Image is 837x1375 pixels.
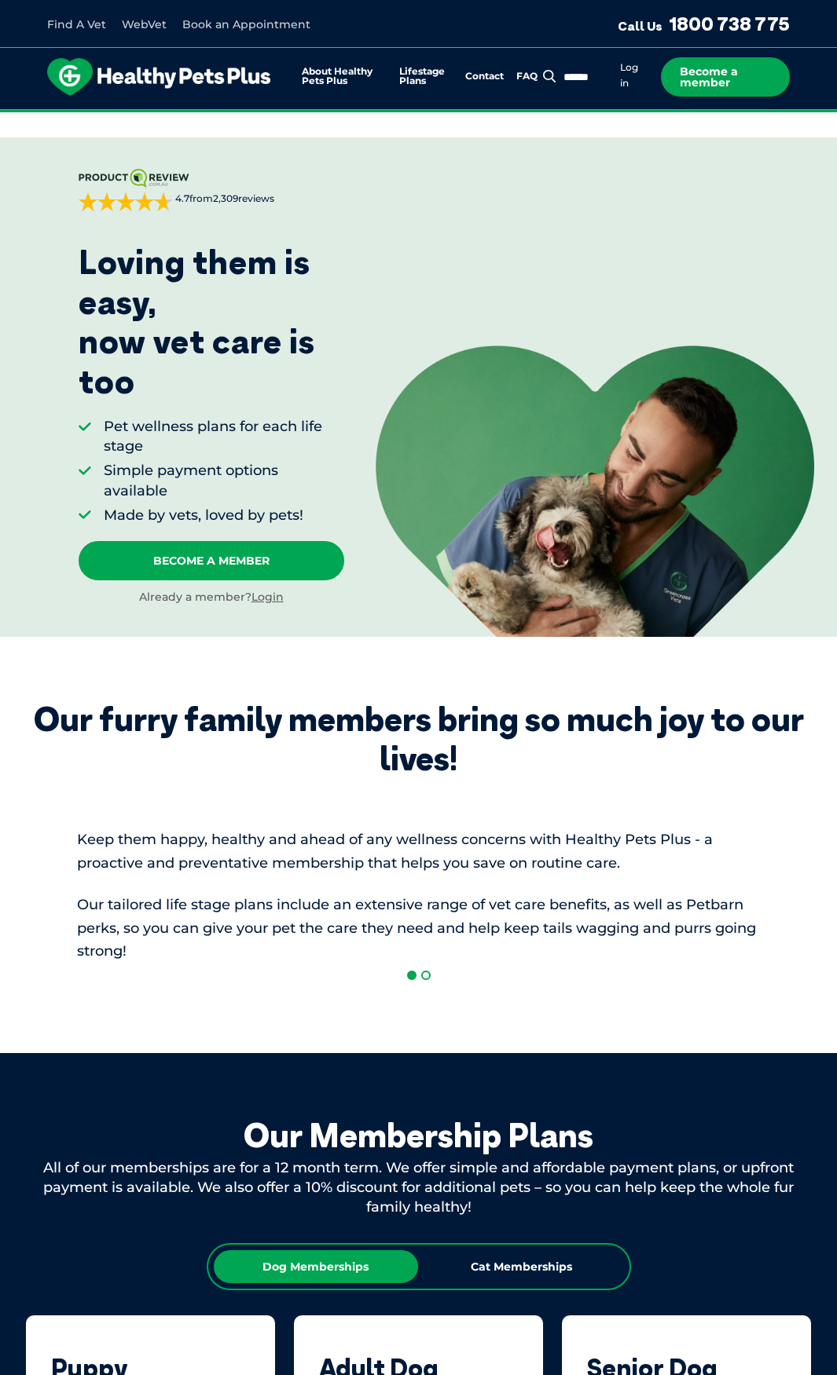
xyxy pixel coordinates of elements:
li: Simple payment options available [104,461,344,500]
div: All of our memberships are for a 12 month term. We offer simple and affordable payment plans, or ... [26,1158,812,1218]
span: from [173,192,274,206]
span: 2,309 reviews [213,192,274,204]
li: Made by vets, loved by pets! [104,506,344,525]
a: Login [251,590,284,604]
strong: 4.7 [175,192,189,204]
span: Keep them happy, healthy and ahead of any wellness concerns with Healthy Pets Plus - a proactive ... [77,831,713,872]
img: <p>Loving them is easy, <br /> now vet care is too</p> [376,346,814,637]
span: Our tailored life stage plans include an extensive range of vet care benefits, as well as Petbarn... [77,896,756,960]
div: Already a member? [79,590,344,605]
a: Become A Member [79,541,344,580]
div: Our furry family members bring so much joy to our lives! [13,700,824,779]
li: Pet wellness plans for each life stage [104,417,344,456]
div: 4.7 out of 5 stars [79,192,173,211]
p: Loving them is easy, now vet care is too [79,243,344,401]
div: Our Membership Plans [26,1116,812,1155]
a: 4.7from2,309reviews [79,169,344,211]
div: Dog Memberships [214,1250,418,1283]
div: Cat Memberships [420,1250,624,1283]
